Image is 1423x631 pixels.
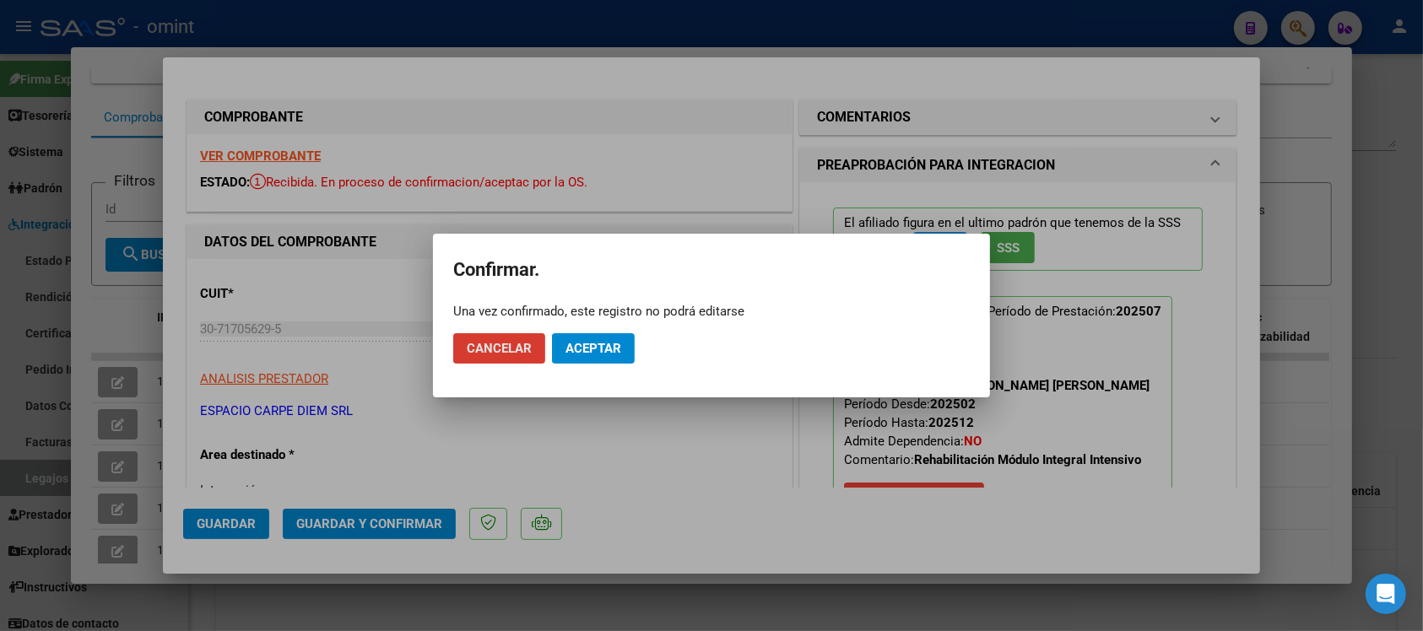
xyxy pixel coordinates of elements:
[453,254,970,286] h2: Confirmar.
[467,341,532,356] span: Cancelar
[453,303,970,320] div: Una vez confirmado, este registro no podrá editarse
[565,341,621,356] span: Aceptar
[453,333,545,364] button: Cancelar
[552,333,635,364] button: Aceptar
[1366,574,1406,614] div: Open Intercom Messenger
